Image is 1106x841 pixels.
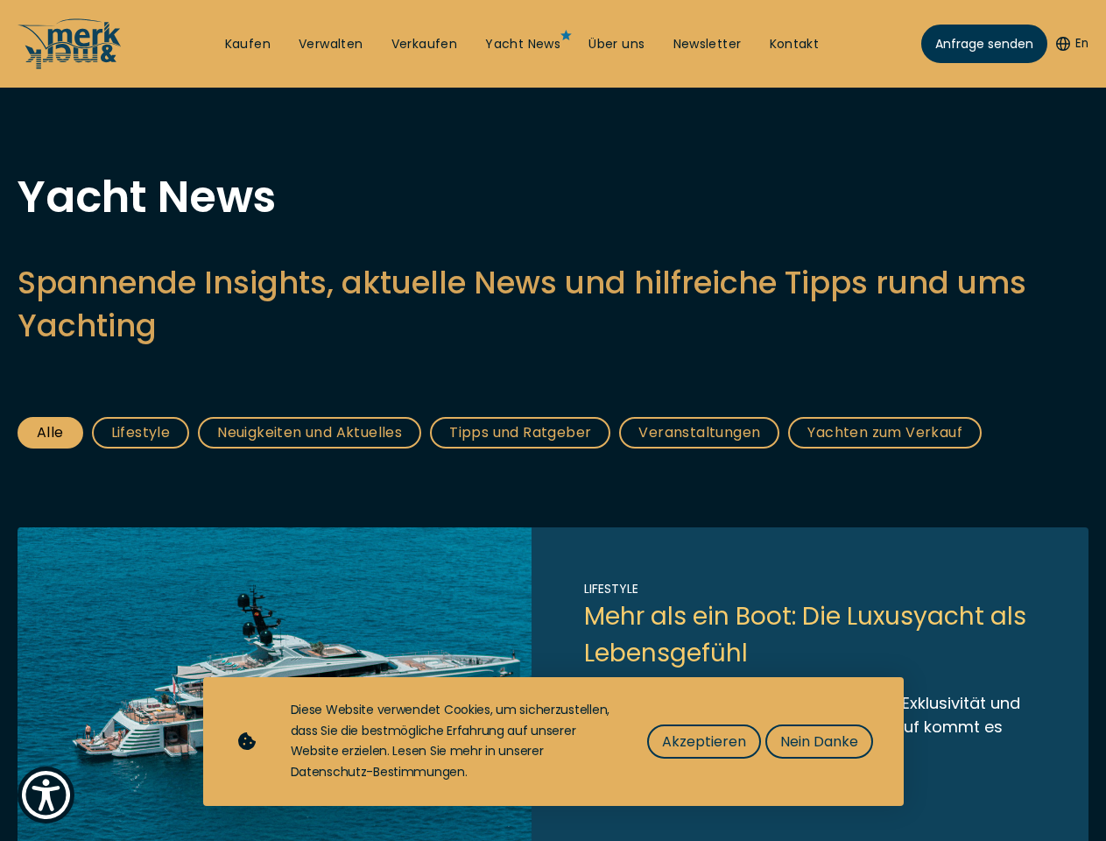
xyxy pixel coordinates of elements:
a: Neuigkeiten und Aktuelles [198,417,421,449]
a: Veranstaltungen [619,417,779,449]
a: Kaufen [225,36,271,53]
button: En [1056,35,1088,53]
a: Newsletter [673,36,742,53]
a: Yachten zum Verkauf [788,417,982,449]
span: Akzeptieren [662,731,746,753]
a: Anfrage senden [921,25,1047,63]
button: Akzeptieren [647,724,761,759]
div: Diese Website verwendet Cookies, um sicherzustellen, dass Sie die bestmögliche Erfahrung auf unse... [291,700,612,783]
a: Über uns [588,36,645,53]
span: Anfrage senden [935,35,1033,53]
a: Kontakt [770,36,820,53]
h2: Spannende Insights, aktuelle News und hilfreiche Tipps rund ums Yachting [18,261,1088,347]
a: Verwalten [299,36,363,53]
a: Yacht News [485,36,560,53]
a: Lifestyle [92,417,190,449]
h1: Yacht News [18,175,1088,219]
a: Verkaufen [391,36,458,53]
a: Datenschutz-Bestimmungen [291,763,465,781]
a: Tipps und Ratgeber [430,417,610,449]
button: Nein Danke [765,724,873,759]
span: Nein Danke [780,731,858,753]
button: Show Accessibility Preferences [18,767,74,823]
a: Alle [18,417,83,449]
